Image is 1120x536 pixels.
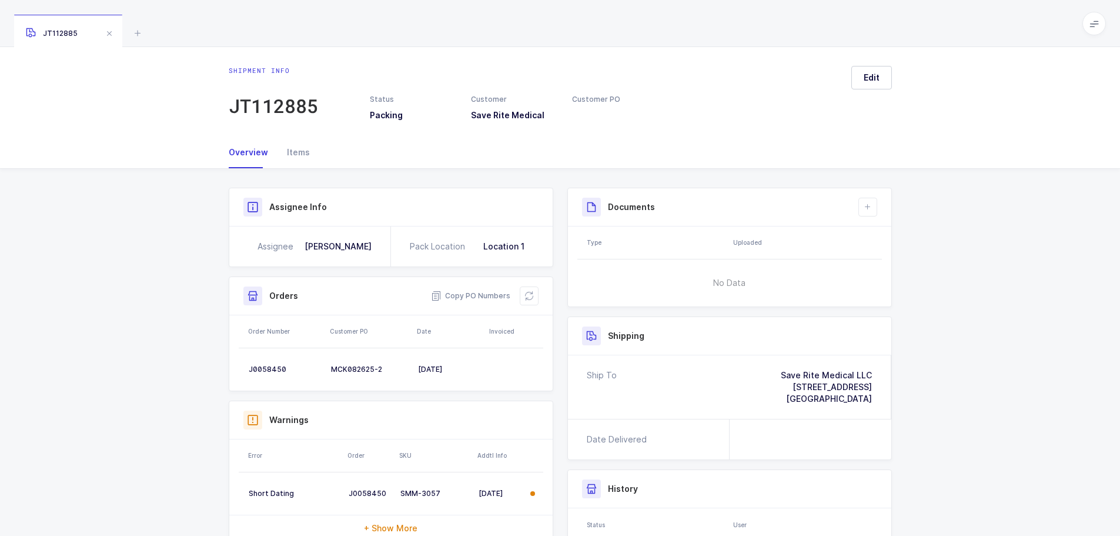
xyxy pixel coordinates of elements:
div: Date [417,327,482,336]
div: Customer PO [572,94,659,105]
div: MCK082625-2 [331,365,409,374]
div: Pack Location [410,241,465,252]
h3: Save Rite Medical [471,109,558,121]
span: JT112885 [26,29,78,38]
div: SKU [399,451,470,460]
div: Status [370,94,457,105]
div: Type [587,238,726,247]
h3: Shipping [608,330,644,342]
div: Customer PO [330,327,410,336]
h3: Documents [608,201,655,213]
span: Edit [864,72,880,84]
div: Error [248,451,340,460]
button: Edit [851,66,892,89]
h3: Assignee Info [269,201,327,213]
div: J0058450 [349,489,391,498]
h3: Orders [269,290,298,302]
button: Copy PO Numbers [431,290,510,302]
div: Ship To [587,369,617,405]
h3: History [608,483,638,495]
h3: Warnings [269,414,309,426]
div: Assignee [258,241,293,252]
span: + Show More [364,522,417,534]
div: Items [278,137,310,168]
div: Addtl Info [477,451,522,460]
div: Date Delivered [587,434,651,445]
span: [GEOGRAPHIC_DATA] [786,394,872,404]
div: Order Number [248,327,323,336]
div: [STREET_ADDRESS] [781,381,872,393]
div: SMM-3057 [400,489,469,498]
div: Customer [471,94,558,105]
div: Save Rite Medical LLC [781,369,872,381]
div: [DATE] [418,365,481,374]
div: Shipment info [229,66,318,75]
div: Overview [229,137,278,168]
div: Status [587,520,726,530]
div: J0058450 [249,365,322,374]
div: Invoiced [489,327,540,336]
div: Location 1 [483,241,524,252]
div: User [733,520,878,530]
div: Short Dating [249,489,339,498]
div: [DATE] [479,489,521,498]
span: No Data [653,265,805,301]
div: Uploaded [733,238,878,247]
h3: Packing [370,109,457,121]
div: Order [347,451,392,460]
div: [PERSON_NAME] [305,241,372,252]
